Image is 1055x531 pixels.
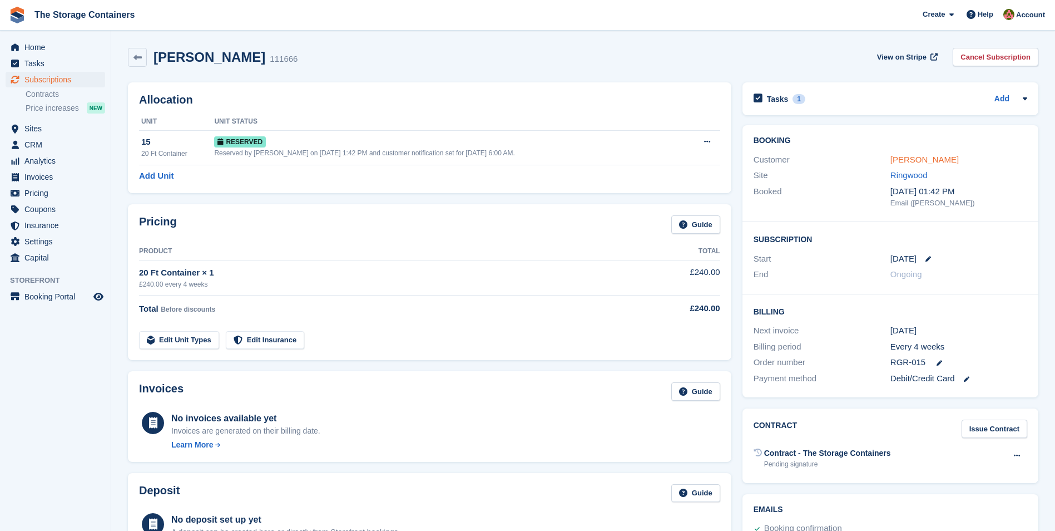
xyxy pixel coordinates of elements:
span: Ongoing [890,269,922,279]
a: Preview store [92,290,105,303]
a: menu [6,185,105,201]
div: NEW [87,102,105,114]
div: Every 4 weeks [890,341,1027,353]
div: Contract - The Storage Containers [764,448,891,459]
a: Contracts [26,89,105,100]
a: Add Unit [139,170,174,183]
a: menu [6,72,105,87]
span: Help [978,9,993,20]
a: Guide [671,215,720,234]
div: £240.00 every 4 weeks [139,279,630,289]
a: Price increases NEW [26,102,105,114]
span: View on Stripe [877,52,927,63]
span: Create [923,9,945,20]
th: Unit Status [214,113,683,131]
div: Email ([PERSON_NAME]) [890,198,1027,209]
td: £240.00 [630,260,720,295]
span: Insurance [24,218,91,233]
div: Next invoice [754,324,890,337]
span: Pricing [24,185,91,201]
div: Booked [754,185,890,209]
a: menu [6,250,105,265]
div: Payment method [754,372,890,385]
div: £240.00 [630,302,720,315]
h2: Billing [754,306,1027,317]
div: Learn More [171,439,213,451]
div: No invoices available yet [171,412,320,425]
span: Capital [24,250,91,265]
div: Site [754,169,890,182]
div: Order number [754,356,890,369]
h2: Subscription [754,233,1027,244]
a: menu [6,234,105,249]
h2: Emails [754,505,1027,514]
div: 1 [793,94,805,104]
a: menu [6,169,105,185]
div: Customer [754,154,890,166]
th: Product [139,243,630,260]
div: Debit/Credit Card [890,372,1027,385]
span: Sites [24,121,91,136]
h2: Pricing [139,215,177,234]
div: End [754,268,890,281]
h2: Contract [754,420,798,438]
span: Account [1016,9,1045,21]
a: Edit Unit Types [139,331,219,350]
a: Cancel Subscription [953,48,1038,66]
div: [DATE] 01:42 PM [890,185,1027,198]
a: Issue Contract [962,420,1027,438]
img: stora-icon-8386f47178a22dfd0bd8f6a31ec36ba5ce8667c1dd55bd0f319d3a0aa187defe.svg [9,7,26,23]
div: Billing period [754,341,890,353]
span: Invoices [24,169,91,185]
a: menu [6,40,105,55]
div: 15 [141,136,214,149]
h2: [PERSON_NAME] [153,50,265,65]
a: Ringwood [890,170,928,180]
span: Coupons [24,201,91,217]
span: Reserved [214,136,266,147]
span: Storefront [10,275,111,286]
span: Analytics [24,153,91,169]
h2: Tasks [767,94,789,104]
span: Subscriptions [24,72,91,87]
a: menu [6,137,105,153]
span: Settings [24,234,91,249]
span: Booking Portal [24,289,91,304]
a: The Storage Containers [30,6,139,24]
a: menu [6,153,105,169]
h2: Allocation [139,94,720,106]
h2: Booking [754,136,1027,145]
img: Kirsty Simpson [1003,9,1014,20]
a: Guide [671,484,720,503]
div: Start [754,253,890,265]
div: Invoices are generated on their billing date. [171,425,320,437]
time: 2025-10-19 00:00:00 UTC [890,253,917,265]
a: Edit Insurance [226,331,305,350]
a: Learn More [171,439,320,451]
div: Reserved by [PERSON_NAME] on [DATE] 1:42 PM and customer notification set for [DATE] 6:00 AM. [214,148,683,158]
h2: Deposit [139,484,180,503]
div: 20 Ft Container × 1 [139,267,630,279]
span: Total [139,304,159,313]
span: Tasks [24,56,91,71]
a: menu [6,289,105,304]
th: Unit [139,113,214,131]
a: menu [6,121,105,136]
div: 111666 [270,53,298,66]
h2: Invoices [139,382,184,401]
a: [PERSON_NAME] [890,155,959,164]
a: menu [6,56,105,71]
a: Guide [671,382,720,401]
a: menu [6,201,105,217]
div: [DATE] [890,324,1027,337]
div: 20 Ft Container [141,149,214,159]
div: Pending signature [764,459,891,469]
span: Price increases [26,103,79,114]
a: View on Stripe [873,48,940,66]
span: Home [24,40,91,55]
a: Add [994,93,1009,106]
a: menu [6,218,105,233]
div: No deposit set up yet [171,513,400,527]
span: RGR-015 [890,356,925,369]
span: CRM [24,137,91,153]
